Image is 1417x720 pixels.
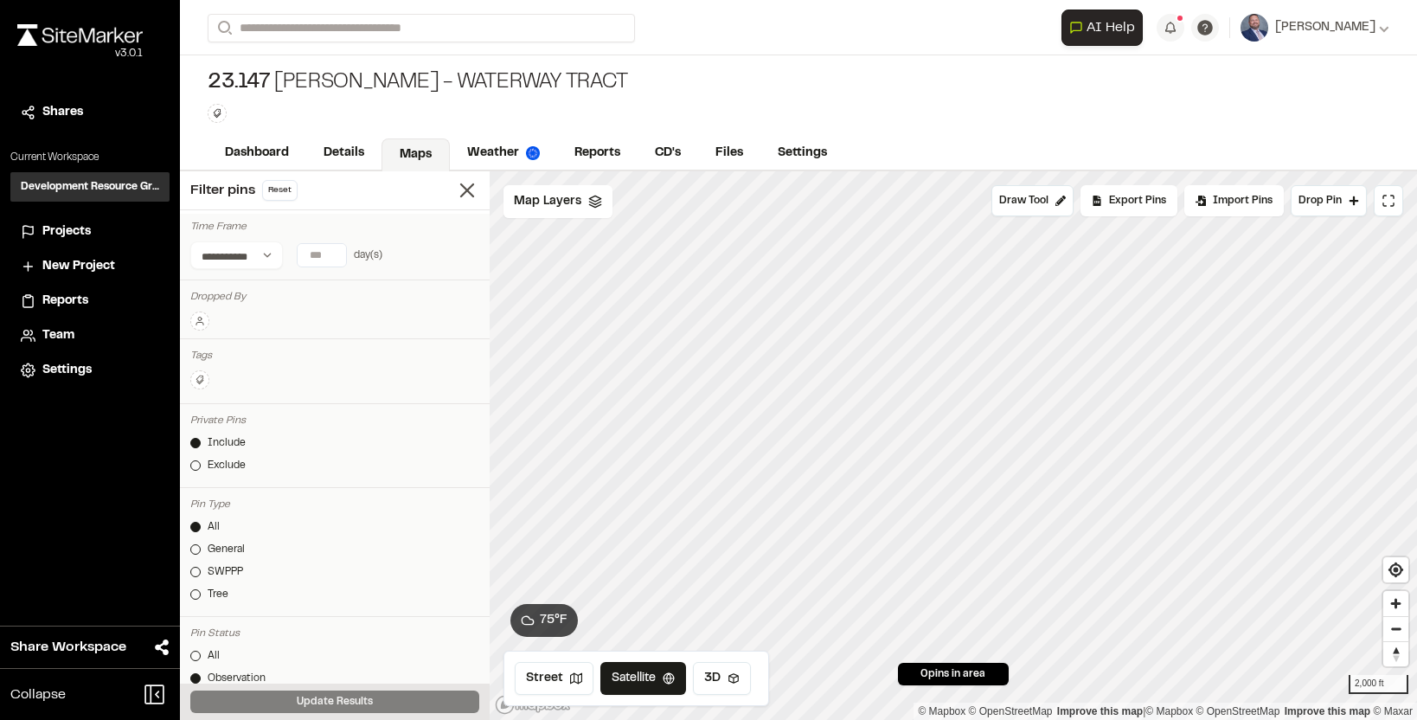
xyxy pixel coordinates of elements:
[1241,14,1389,42] button: [PERSON_NAME]
[10,685,66,705] span: Collapse
[190,626,479,641] div: Pin Status
[208,69,271,97] span: 23.147
[208,564,243,580] div: SWPPP
[306,137,381,170] a: Details
[1383,642,1408,666] span: Reset bearing to north
[10,150,170,165] p: Current Workspace
[190,370,209,389] button: Edit Tags
[1087,17,1135,38] span: AI Help
[10,637,126,658] span: Share Workspace
[208,671,266,686] div: Observation
[208,69,627,97] div: [PERSON_NAME] - Waterway Tract
[42,257,115,276] span: New Project
[1196,705,1280,717] a: OpenStreetMap
[208,648,220,664] div: All
[21,179,159,195] h3: Development Resource Group
[760,137,844,170] a: Settings
[1057,705,1143,717] a: Map feedback
[969,705,1053,717] a: OpenStreetMap
[991,185,1074,216] button: Draw Tool
[526,146,540,160] img: precipai.png
[208,435,246,451] div: Include
[208,458,246,473] div: Exclude
[600,662,686,695] button: Satellite
[381,138,450,171] a: Maps
[21,326,159,345] a: Team
[21,292,159,311] a: Reports
[21,103,159,122] a: Shares
[638,137,698,170] a: CD's
[920,666,985,682] span: 0 pins in area
[190,497,479,512] div: Pin Type
[510,604,578,637] button: 75°F
[21,222,159,241] a: Projects
[42,326,74,345] span: Team
[190,289,479,305] div: Dropped By
[42,103,83,122] span: Shares
[21,361,159,380] a: Settings
[1061,10,1143,46] button: Open AI Assistant
[190,348,479,363] div: Tags
[1383,557,1408,582] button: Find my location
[190,413,479,428] div: Private Pins
[208,542,245,557] div: General
[1383,617,1408,641] span: Zoom out
[42,292,88,311] span: Reports
[999,193,1048,209] span: Draw Tool
[208,137,306,170] a: Dashboard
[1349,675,1408,694] div: 2,000 ft
[1061,10,1150,46] div: Open AI Assistant
[21,257,159,276] a: New Project
[693,662,751,695] button: 3D
[515,662,593,695] button: Street
[42,222,91,241] span: Projects
[540,611,567,630] span: 75 ° F
[208,587,228,602] div: Tree
[1080,185,1177,216] div: No pins available to export
[1383,591,1408,616] button: Zoom in
[190,691,479,713] button: Update Results
[495,695,571,715] a: Mapbox logo
[450,137,557,170] a: Weather
[1184,185,1284,216] div: Import Pins into your project
[1213,193,1273,209] span: Import Pins
[208,104,227,123] button: Edit Tags
[1241,14,1268,42] img: User
[190,180,255,201] span: Filter pins
[1145,705,1193,717] a: Mapbox
[1291,185,1367,216] button: Drop Pin
[514,192,581,211] span: Map Layers
[1383,616,1408,641] button: Zoom out
[557,137,638,170] a: Reports
[1275,18,1375,37] span: [PERSON_NAME]
[918,703,1413,720] div: |
[1373,705,1413,717] a: Maxar
[17,46,143,61] div: Oh geez...please don't...
[1285,705,1370,717] a: Improve this map
[1109,193,1166,209] span: Export Pins
[918,705,965,717] a: Mapbox
[208,519,220,535] div: All
[42,361,92,380] span: Settings
[1298,193,1342,209] span: Drop Pin
[208,14,239,42] button: Search
[1383,641,1408,666] button: Reset bearing to north
[190,219,479,235] div: Time Frame
[17,24,143,46] img: rebrand.png
[354,247,382,263] div: day(s)
[262,180,298,201] button: Reset
[698,137,760,170] a: Files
